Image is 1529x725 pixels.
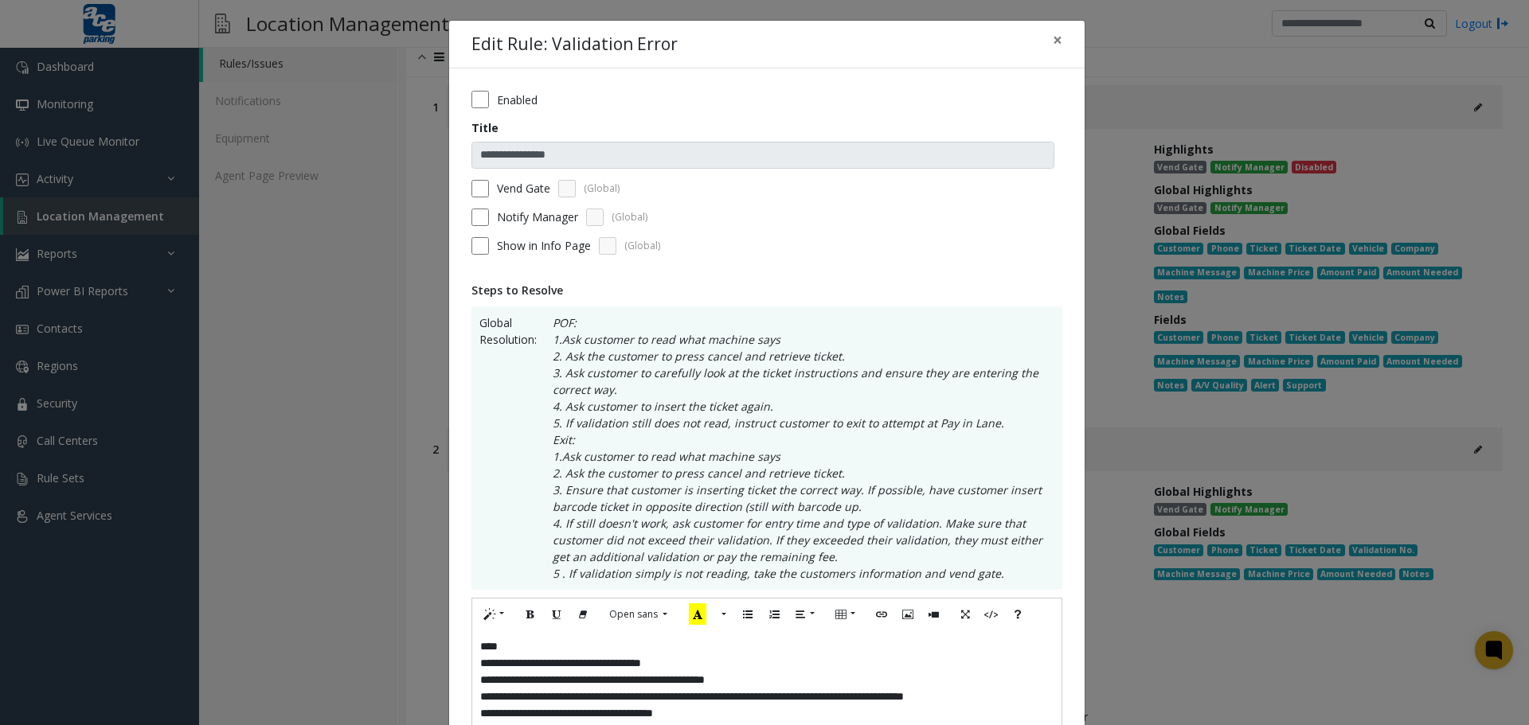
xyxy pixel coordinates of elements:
[827,602,864,627] button: Table
[609,607,658,621] span: Open sans
[921,602,948,627] button: Video
[868,602,895,627] button: Link (CTRL+K)
[734,602,761,627] button: Unordered list (CTRL+SHIFT+NUM7)
[624,239,660,253] span: (Global)
[471,32,678,57] h4: Edit Rule: Validation Error
[543,602,570,627] button: Underline (CTRL+U)
[476,602,513,627] button: Style
[761,602,788,627] button: Ordered list (CTRL+SHIFT+NUM8)
[978,602,1005,627] button: Code View
[952,602,979,627] button: Full Screen
[471,282,1062,298] div: Steps to Resolve
[537,314,1054,582] p: POF: 1.Ask customer to read what machine says 2. Ask the customer to press cancel and retrieve ti...
[1053,29,1062,51] span: ×
[1042,21,1073,60] button: Close
[517,602,544,627] button: Bold (CTRL+B)
[612,210,647,224] span: (Global)
[497,237,591,254] span: Show in Info Page
[497,92,538,108] label: Enabled
[1004,602,1031,627] button: Help
[787,602,823,627] button: Paragraph
[894,602,921,627] button: Picture
[584,181,620,196] span: (Global)
[600,602,676,626] button: Font Family
[471,119,499,136] label: Title
[497,180,550,197] label: Vend Gate
[569,602,596,627] button: Remove Font Style (CTRL+\)
[714,602,730,627] button: More Color
[680,602,715,627] button: Recent Color
[497,209,578,225] label: Notify Manager
[479,314,537,582] span: Global Resolution:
